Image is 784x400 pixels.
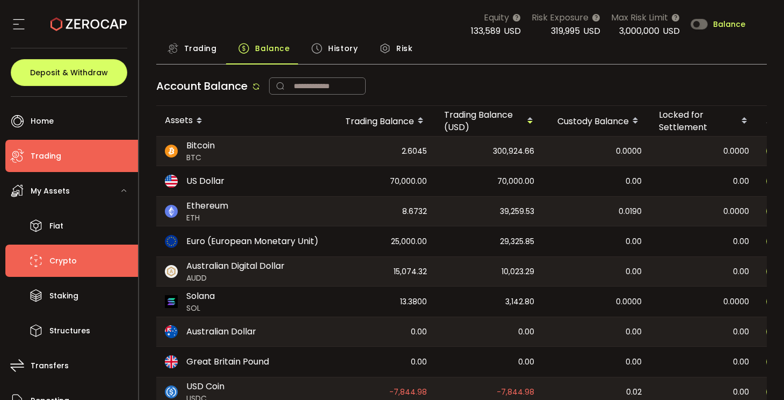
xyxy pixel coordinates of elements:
[31,113,54,129] span: Home
[551,25,580,37] span: 319,995
[165,325,178,338] img: aud_portfolio.svg
[186,355,269,368] span: Great Britain Pound
[402,145,427,158] span: 2.6045
[484,11,509,24] span: Equity
[328,112,435,130] div: Trading Balance
[723,145,749,158] span: 0.0000
[186,273,285,284] span: AUDD
[532,11,589,24] span: Risk Exposure
[184,38,217,59] span: Trading
[723,296,749,308] span: 0.0000
[49,253,77,269] span: Crypto
[733,235,749,248] span: 0.00
[500,235,534,248] span: 29,325.85
[583,25,600,37] span: USD
[165,205,178,218] img: eth_portfolio.svg
[156,78,248,94] span: Account Balance
[186,303,215,314] span: SOL
[493,145,534,158] span: 300,924.66
[186,290,215,303] span: Solana
[49,288,78,304] span: Staking
[328,38,358,59] span: History
[435,109,543,133] div: Trading Balance (USD)
[730,348,784,400] iframe: Chat Widget
[518,356,534,368] span: 0.00
[391,235,427,248] span: 25,000.00
[619,205,642,218] span: 0.0190
[186,212,228,224] span: ETH
[165,175,178,188] img: usd_portfolio.svg
[11,59,127,86] button: Deposit & Withdraw
[497,386,534,398] span: -7,844.98
[500,205,534,218] span: 39,259.53
[518,326,534,338] span: 0.00
[394,266,427,278] span: 15,074.32
[186,380,224,393] span: USD Coin
[616,296,642,308] span: 0.0000
[611,11,668,24] span: Max Risk Limit
[165,355,178,368] img: gbp_portfolio.svg
[30,69,108,76] span: Deposit & Withdraw
[186,152,215,163] span: BTC
[400,296,427,308] span: 13.3800
[626,266,642,278] span: 0.00
[626,386,642,398] span: 0.02
[186,235,318,248] span: Euro (European Monetary Unit)
[255,38,289,59] span: Balance
[497,175,534,188] span: 70,000.00
[186,260,285,273] span: Australian Digital Dollar
[186,199,228,212] span: Ethereum
[49,323,90,339] span: Structures
[31,148,61,164] span: Trading
[165,145,178,158] img: btc_portfolio.svg
[165,295,178,308] img: sol_portfolio.png
[165,385,178,398] img: usdc_portfolio.svg
[186,175,224,188] span: US Dollar
[626,235,642,248] span: 0.00
[663,25,680,37] span: USD
[31,358,69,374] span: Transfers
[165,235,178,248] img: eur_portfolio.svg
[389,386,427,398] span: -7,844.98
[502,266,534,278] span: 10,023.29
[733,326,749,338] span: 0.00
[626,175,642,188] span: 0.00
[733,266,749,278] span: 0.00
[626,356,642,368] span: 0.00
[713,20,745,28] span: Balance
[650,109,758,133] div: Locked for Settlement
[31,183,70,199] span: My Assets
[733,175,749,188] span: 0.00
[504,25,521,37] span: USD
[156,112,328,130] div: Assets
[505,296,534,308] span: 3,142.80
[186,139,215,152] span: Bitcoin
[723,205,749,218] span: 0.0000
[396,38,412,59] span: Risk
[471,25,500,37] span: 133,589
[543,112,650,130] div: Custody Balance
[626,326,642,338] span: 0.00
[390,175,427,188] span: 70,000.00
[402,205,427,218] span: 8.6732
[411,326,427,338] span: 0.00
[165,265,178,278] img: zuPXiwguUFiBOIQyqLOiXsnnNitlx7q4LCwEbLHADjIpTka+Lip0HH8D0VTrd02z+wEAAAAASUVORK5CYII=
[49,218,63,234] span: Fiat
[411,356,427,368] span: 0.00
[619,25,659,37] span: 3,000,000
[616,145,642,158] span: 0.0000
[186,325,256,338] span: Australian Dollar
